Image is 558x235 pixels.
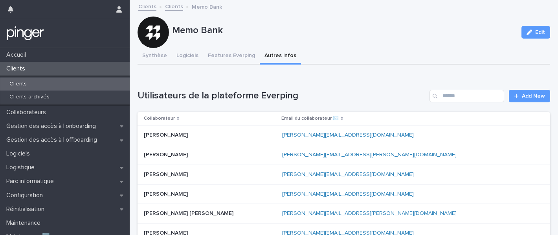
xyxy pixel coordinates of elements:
[3,219,47,227] p: Maintenance
[509,90,550,102] a: Add New
[3,205,51,213] p: Réinitialisation
[282,152,457,157] a: [PERSON_NAME][EMAIL_ADDRESS][PERSON_NAME][DOMAIN_NAME]
[282,191,414,197] a: [PERSON_NAME][EMAIL_ADDRESS][DOMAIN_NAME]
[138,204,550,224] tr: [PERSON_NAME] [PERSON_NAME][PERSON_NAME] [PERSON_NAME] [PERSON_NAME][EMAIL_ADDRESS][PERSON_NAME][...
[3,178,60,185] p: Parc informatique
[138,145,550,165] tr: [PERSON_NAME][PERSON_NAME] [PERSON_NAME][EMAIL_ADDRESS][PERSON_NAME][DOMAIN_NAME]
[172,25,515,36] p: Memo Bank
[138,184,550,204] tr: [PERSON_NAME][PERSON_NAME] [PERSON_NAME][EMAIL_ADDRESS][DOMAIN_NAME]
[3,150,36,157] p: Logiciels
[144,130,189,139] p: [PERSON_NAME]
[3,164,41,171] p: Logistique
[282,211,457,216] a: [PERSON_NAME][EMAIL_ADDRESS][PERSON_NAME][DOMAIN_NAME]
[3,192,49,199] p: Configuration
[260,48,301,65] button: Autres infos
[3,109,52,116] p: Collaborateurs
[281,114,339,123] p: Email du collaborateur ✉️
[203,48,260,65] button: Features Everping
[138,165,550,184] tr: [PERSON_NAME][PERSON_NAME] [PERSON_NAME][EMAIL_ADDRESS][DOMAIN_NAME]
[521,26,550,39] button: Edit
[165,2,183,11] a: Clients
[144,114,175,123] p: Collaborateur
[144,170,189,178] p: [PERSON_NAME]
[3,136,103,144] p: Gestion des accès à l’offboarding
[3,51,32,59] p: Accueil
[144,150,189,158] p: [PERSON_NAME]
[3,94,56,100] p: Clients archivés
[522,93,545,99] span: Add New
[144,189,189,198] p: [PERSON_NAME]
[172,48,203,65] button: Logiciels
[3,81,33,87] p: Clients
[3,122,102,130] p: Gestion des accès à l’onboarding
[282,172,414,177] a: [PERSON_NAME][EMAIL_ADDRESS][DOMAIN_NAME]
[3,65,31,72] p: Clients
[6,26,44,41] img: mTgBEunGTSyRkCgitkcU
[138,2,156,11] a: Clients
[138,48,172,65] button: Synthèse
[535,30,545,35] span: Edit
[192,2,222,11] p: Memo Bank
[430,90,504,102] input: Search
[282,132,414,138] a: [PERSON_NAME][EMAIL_ADDRESS][DOMAIN_NAME]
[144,209,235,217] p: [PERSON_NAME] [PERSON_NAME]
[138,90,426,102] h1: Utilisateurs de la plateforme Everping
[138,126,550,145] tr: [PERSON_NAME][PERSON_NAME] [PERSON_NAME][EMAIL_ADDRESS][DOMAIN_NAME]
